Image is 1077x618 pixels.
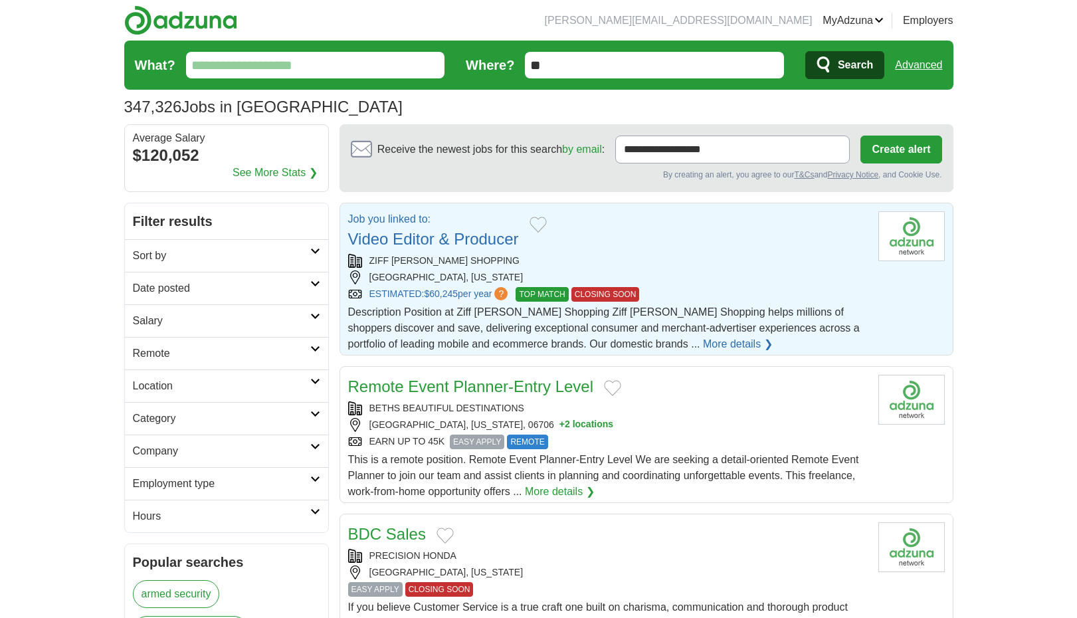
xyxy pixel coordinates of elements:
span: 347,326 [124,95,182,119]
span: Description Position at Ziff [PERSON_NAME] Shopping Ziff [PERSON_NAME] Shopping helps millions of... [348,306,860,350]
p: Job you linked to: [348,211,519,227]
div: [GEOGRAPHIC_DATA], [US_STATE], 06706 [348,418,868,432]
span: This is a remote position. Remote Event Planner-Entry Level We are seeking a detail-oriented Remo... [348,454,859,497]
a: Date posted [125,272,328,304]
a: Hours [125,500,328,532]
a: Company [125,435,328,467]
span: CLOSING SOON [571,287,640,302]
h2: Filter results [125,203,328,239]
span: + [559,418,565,432]
span: ? [494,287,508,300]
h2: Popular searches [133,552,320,572]
span: TOP MATCH [516,287,568,302]
a: See More Stats ❯ [233,165,318,181]
a: Employers [903,13,953,29]
div: BETHS BEAUTIFUL DESTINATIONS [348,401,868,415]
a: Privacy Notice [827,170,878,179]
a: More details ❯ [703,336,773,352]
span: CLOSING SOON [405,582,474,597]
a: Advanced [895,52,942,78]
div: [GEOGRAPHIC_DATA], [US_STATE] [348,566,868,579]
span: EASY APPLY [450,435,504,449]
button: Add to favorite jobs [530,217,547,233]
button: Create alert [860,136,941,163]
div: [GEOGRAPHIC_DATA], [US_STATE] [348,270,868,284]
h1: Jobs in [GEOGRAPHIC_DATA] [124,98,403,116]
span: Receive the newest jobs for this search : [377,142,605,157]
div: ZIFF [PERSON_NAME] SHOPPING [348,254,868,268]
h2: Hours [133,508,310,524]
div: By creating an alert, you agree to our and , and Cookie Use. [351,169,942,181]
label: Where? [466,55,514,75]
button: Add to favorite jobs [437,528,454,544]
img: Adzuna logo [124,5,237,35]
h2: Company [133,443,310,459]
h2: Employment type [133,476,310,492]
div: Average Salary [133,133,320,144]
a: More details ❯ [525,484,595,500]
a: Category [125,402,328,435]
a: Employment type [125,467,328,500]
img: Company logo [878,375,945,425]
span: REMOTE [507,435,547,449]
button: +2 locations [559,418,613,432]
a: Video Editor & Producer [348,230,519,248]
h2: Category [133,411,310,427]
h2: Date posted [133,280,310,296]
img: Company logo [878,522,945,572]
img: Company logo [878,211,945,261]
button: Search [805,51,884,79]
a: Remote Event Planner-Entry Level [348,377,594,395]
label: What? [135,55,175,75]
h2: Salary [133,313,310,329]
button: Add to favorite jobs [604,380,621,396]
span: EASY APPLY [348,582,403,597]
span: $60,245 [424,288,458,299]
a: Remote [125,337,328,369]
span: Search [838,52,873,78]
li: [PERSON_NAME][EMAIL_ADDRESS][DOMAIN_NAME] [545,13,813,29]
div: PRECISION HONDA [348,549,868,563]
h2: Remote [133,346,310,361]
a: armed security [133,580,220,608]
a: Sort by [125,239,328,272]
a: MyAdzuna [823,13,884,29]
a: by email [562,144,602,155]
div: EARN UP TO 45K [348,435,868,449]
div: $120,052 [133,144,320,167]
a: ESTIMATED:$60,245per year? [369,287,511,302]
a: Location [125,369,328,402]
h2: Location [133,378,310,394]
a: BDC Sales [348,525,426,543]
a: T&Cs [794,170,814,179]
a: Salary [125,304,328,337]
h2: Sort by [133,248,310,264]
